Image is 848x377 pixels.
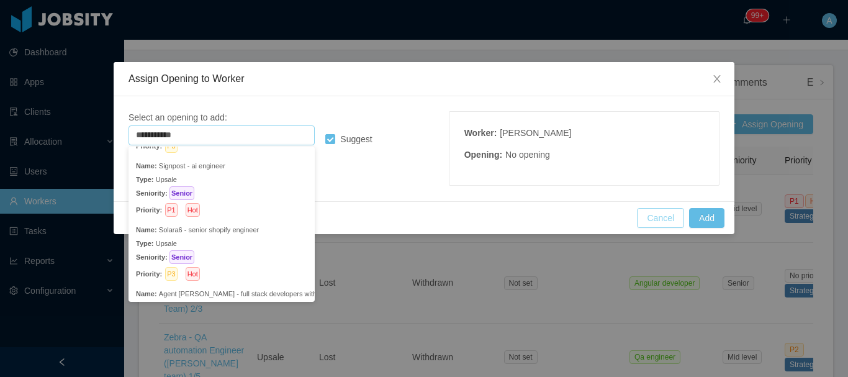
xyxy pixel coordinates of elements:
[136,287,307,301] p: Agent [PERSON_NAME] - full stack developers with ai expertise
[169,250,194,264] span: Senior
[169,186,194,200] span: Senior
[464,150,502,160] strong: Opening :
[689,208,724,228] button: Add
[464,128,497,138] strong: Worker :
[136,223,307,237] p: Solara6 - senior shopify engineer
[136,162,157,170] span: Name:
[136,159,307,173] p: Signpost - ai engineer
[136,253,168,261] span: Seniority:
[165,267,177,281] span: P3
[712,74,722,84] i: icon: close
[136,203,162,217] span: Priority:
[136,173,307,186] p: Upsale
[129,112,227,122] span: Select an opening to add:
[136,176,154,183] span: Type:
[700,62,734,97] button: Close
[136,240,154,247] span: Type:
[335,134,377,144] span: Suggest
[505,150,550,160] span: No opening
[500,128,571,138] span: [PERSON_NAME]
[136,290,157,298] span: Name:
[136,301,307,314] p: New client
[637,208,684,228] button: Cancel
[186,267,200,281] span: Hot
[136,237,307,250] p: Upsale
[136,189,168,197] span: Seniority:
[165,203,177,217] span: P1
[186,203,200,217] span: Hot
[136,267,162,281] span: Priority:
[136,226,157,234] span: Name:
[129,72,719,86] div: Assign Opening to Worker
